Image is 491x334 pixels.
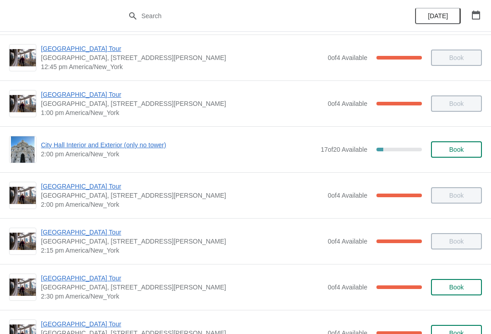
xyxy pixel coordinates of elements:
span: [DATE] [428,12,448,20]
span: [GEOGRAPHIC_DATA], [STREET_ADDRESS][PERSON_NAME] [41,237,323,246]
img: City Hall Tower Tour | City Hall Visitor Center, 1400 John F Kennedy Boulevard Suite 121, Philade... [10,95,36,113]
span: 0 of 4 Available [328,192,367,199]
img: City Hall Tower Tour | City Hall Visitor Center, 1400 John F Kennedy Boulevard Suite 121, Philade... [10,233,36,250]
span: 0 of 4 Available [328,54,367,61]
span: Book [449,284,464,291]
span: [GEOGRAPHIC_DATA] Tour [41,182,323,191]
button: [DATE] [415,8,461,24]
span: [GEOGRAPHIC_DATA], [STREET_ADDRESS][PERSON_NAME] [41,283,323,292]
button: Book [431,279,482,295]
img: City Hall Tower Tour | City Hall Visitor Center, 1400 John F Kennedy Boulevard Suite 121, Philade... [10,279,36,296]
span: [GEOGRAPHIC_DATA], [STREET_ADDRESS][PERSON_NAME] [41,53,323,62]
img: City Hall Tower Tour | City Hall Visitor Center, 1400 John F Kennedy Boulevard Suite 121, Philade... [10,187,36,204]
span: [GEOGRAPHIC_DATA] Tour [41,90,323,99]
span: [GEOGRAPHIC_DATA], [STREET_ADDRESS][PERSON_NAME] [41,191,323,200]
span: 17 of 20 Available [321,146,367,153]
img: City Hall Interior and Exterior (only no tower) | | 2:00 pm America/New_York [11,136,35,163]
span: [GEOGRAPHIC_DATA] Tour [41,319,323,329]
span: [GEOGRAPHIC_DATA] Tour [41,228,323,237]
span: [GEOGRAPHIC_DATA], [STREET_ADDRESS][PERSON_NAME] [41,99,323,108]
span: City Hall Interior and Exterior (only no tower) [41,140,316,150]
span: 2:00 pm America/New_York [41,150,316,159]
span: 0 of 4 Available [328,284,367,291]
input: Search [141,8,368,24]
span: 0 of 4 Available [328,100,367,107]
img: City Hall Tower Tour | City Hall Visitor Center, 1400 John F Kennedy Boulevard Suite 121, Philade... [10,49,36,67]
span: 0 of 4 Available [328,238,367,245]
span: 2:00 pm America/New_York [41,200,323,209]
span: [GEOGRAPHIC_DATA] Tour [41,274,323,283]
span: 12:45 pm America/New_York [41,62,323,71]
span: 2:15 pm America/New_York [41,246,323,255]
button: Book [431,141,482,158]
span: Book [449,146,464,153]
span: 1:00 pm America/New_York [41,108,323,117]
span: [GEOGRAPHIC_DATA] Tour [41,44,323,53]
span: 2:30 pm America/New_York [41,292,323,301]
